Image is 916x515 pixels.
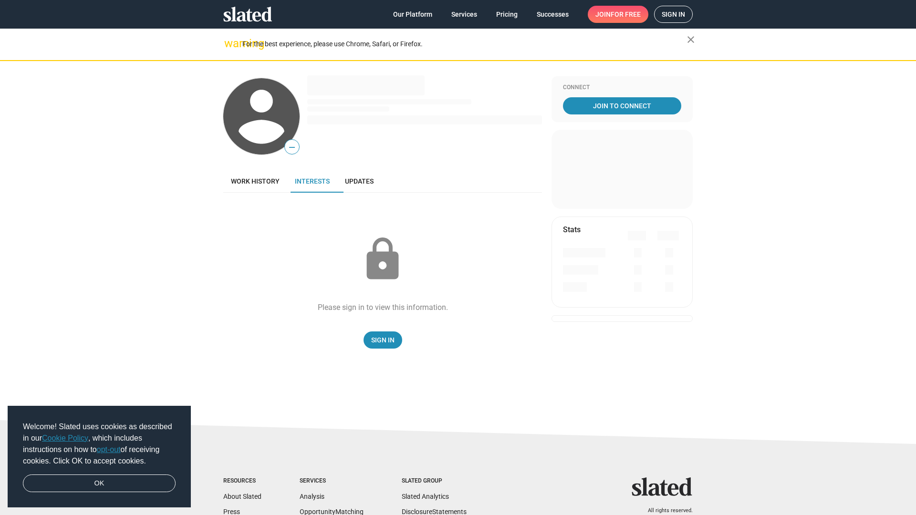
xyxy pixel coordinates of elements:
a: Slated Analytics [402,493,449,500]
div: cookieconsent [8,406,191,508]
span: Join To Connect [565,97,679,114]
a: Successes [529,6,576,23]
span: Welcome! Slated uses cookies as described in our , which includes instructions on how to of recei... [23,421,176,467]
span: Our Platform [393,6,432,23]
a: Our Platform [385,6,440,23]
div: Services [300,477,364,485]
mat-icon: lock [359,236,406,283]
span: Sign In [371,331,395,349]
a: Interests [287,170,337,193]
a: Joinfor free [588,6,648,23]
div: Connect [563,84,681,92]
a: Sign In [364,331,402,349]
a: Work history [223,170,287,193]
span: Sign in [662,6,685,22]
mat-card-title: Stats [563,225,581,235]
span: — [285,141,299,154]
span: Successes [537,6,569,23]
a: Services [444,6,485,23]
mat-icon: close [685,34,697,45]
div: Please sign in to view this information. [318,302,448,312]
a: Cookie Policy [42,434,88,442]
div: For the best experience, please use Chrome, Safari, or Firefox. [242,38,687,51]
a: Analysis [300,493,324,500]
span: Join [595,6,641,23]
span: Services [451,6,477,23]
span: Interests [295,177,330,185]
a: opt-out [97,445,121,453]
span: for free [611,6,641,23]
a: Pricing [489,6,525,23]
a: Updates [337,170,381,193]
span: Pricing [496,6,518,23]
a: About Slated [223,493,261,500]
div: Slated Group [402,477,467,485]
a: Join To Connect [563,97,681,114]
a: dismiss cookie message [23,474,176,493]
mat-icon: warning [224,38,236,49]
a: Sign in [654,6,693,23]
span: Work history [231,177,280,185]
span: Updates [345,177,374,185]
div: Resources [223,477,261,485]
